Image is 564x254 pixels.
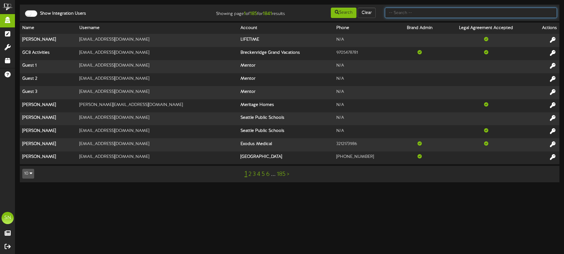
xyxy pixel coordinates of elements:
[238,34,334,47] th: LIFETIME
[35,11,86,17] label: Show Integration Users
[20,73,77,86] th: Guest 2
[2,212,14,224] div: SN
[20,112,77,125] th: [PERSON_NAME]
[334,47,397,60] td: 9705478781
[20,23,77,34] th: Name
[77,151,238,164] td: [EMAIL_ADDRESS][DOMAIN_NAME]
[244,170,247,178] a: 1
[257,171,260,178] a: 4
[277,171,286,178] a: 185
[199,7,290,17] div: Showing page of for results
[238,138,334,151] th: Exodus Medical
[442,23,530,34] th: Legal Agreement Accepted
[77,112,238,125] td: [EMAIL_ADDRESS][DOMAIN_NAME]
[20,151,77,164] th: [PERSON_NAME]
[385,8,557,18] input: -- Search --
[77,86,238,99] td: [EMAIL_ADDRESS][DOMAIN_NAME]
[77,138,238,151] td: [EMAIL_ADDRESS][DOMAIN_NAME]
[77,99,238,112] td: [PERSON_NAME][EMAIL_ADDRESS][DOMAIN_NAME]
[334,23,397,34] th: Phone
[334,151,397,164] td: [PHONE_NUMBER]
[334,125,397,138] td: N/A
[238,60,334,73] th: Mentor
[22,169,34,179] button: 10
[266,171,270,178] a: 6
[253,171,256,178] a: 3
[77,73,238,86] td: [EMAIL_ADDRESS][DOMAIN_NAME]
[334,112,397,125] td: N/A
[20,34,77,47] th: [PERSON_NAME]
[20,47,77,60] th: GC8 Activities
[244,11,246,16] strong: 1
[238,99,334,112] th: Meritage Homes
[77,23,238,34] th: Username
[238,125,334,138] th: Seattle Public Schools
[334,73,397,86] td: N/A
[238,47,334,60] th: Breckenridge Grand Vacations
[397,23,443,34] th: Brand Admin
[77,125,238,138] td: [EMAIL_ADDRESS][DOMAIN_NAME]
[530,23,559,34] th: Actions
[287,171,289,178] a: >
[334,99,397,112] td: N/A
[334,138,397,151] td: 3212173986
[238,151,334,164] th: [GEOGRAPHIC_DATA]
[262,171,265,178] a: 5
[271,171,276,178] a: ...
[77,47,238,60] td: [EMAIL_ADDRESS][DOMAIN_NAME]
[250,11,257,16] strong: 185
[238,86,334,99] th: Mentor
[20,60,77,73] th: Guest 1
[358,8,376,18] button: Clear
[20,99,77,112] th: [PERSON_NAME]
[238,112,334,125] th: Seattle Public Schools
[248,171,251,178] a: 2
[77,60,238,73] td: [EMAIL_ADDRESS][DOMAIN_NAME]
[263,11,272,16] strong: 1841
[77,34,238,47] td: [EMAIL_ADDRESS][DOMAIN_NAME]
[20,86,77,99] th: Guest 3
[334,60,397,73] td: N/A
[334,86,397,99] td: N/A
[20,125,77,138] th: [PERSON_NAME]
[238,73,334,86] th: Mentor
[238,23,334,34] th: Account
[334,34,397,47] td: N/A
[331,8,356,18] button: Search
[20,138,77,151] th: [PERSON_NAME]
